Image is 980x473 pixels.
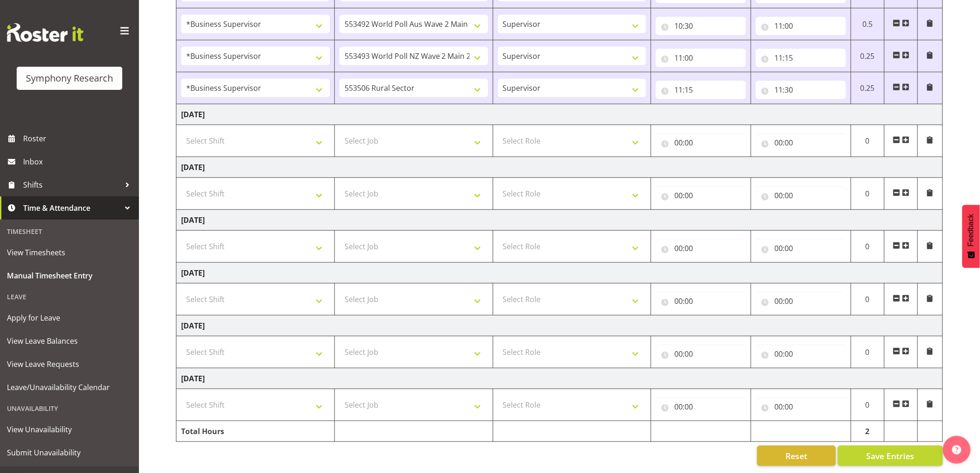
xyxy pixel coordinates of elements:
span: Apply for Leave [7,311,132,325]
span: Manual Timesheet Entry [7,269,132,283]
span: Shifts [23,178,120,192]
td: [DATE] [176,315,943,336]
a: Apply for Leave [2,306,137,329]
input: Click to select... [656,17,746,35]
a: View Unavailability [2,418,137,441]
span: Submit Unavailability [7,446,132,460]
img: Rosterit website logo [7,23,83,42]
a: View Leave Balances [2,329,137,353]
td: Total Hours [176,421,335,442]
span: View Timesheets [7,246,132,259]
input: Click to select... [756,292,846,310]
span: Time & Attendance [23,201,120,215]
input: Click to select... [756,345,846,363]
span: Reset [785,450,807,462]
td: [DATE] [176,210,943,231]
span: View Unavailability [7,423,132,436]
input: Click to select... [656,239,746,258]
div: Symphony Research [26,71,113,85]
td: 0.5 [851,8,885,40]
td: 0 [851,389,885,421]
div: Leave [2,287,137,306]
button: Save Entries [838,446,943,466]
span: View Leave Balances [7,334,132,348]
a: View Timesheets [2,241,137,264]
span: Save Entries [866,450,914,462]
input: Click to select... [656,49,746,67]
input: Click to select... [656,345,746,363]
td: 0.25 [851,40,885,72]
td: 0 [851,125,885,157]
a: Manual Timesheet Entry [2,264,137,287]
span: Roster [23,132,134,145]
input: Click to select... [756,81,846,99]
img: help-xxl-2.png [952,445,961,454]
a: Leave/Unavailability Calendar [2,376,137,399]
td: 0.25 [851,72,885,104]
span: View Leave Requests [7,357,132,371]
div: Timesheet [2,222,137,241]
button: Feedback - Show survey [962,205,980,268]
button: Reset [757,446,836,466]
div: Unavailability [2,399,137,418]
input: Click to select... [756,239,846,258]
td: 0 [851,336,885,368]
span: Leave/Unavailability Calendar [7,380,132,394]
a: View Leave Requests [2,353,137,376]
input: Click to select... [756,397,846,416]
td: 0 [851,284,885,315]
input: Click to select... [756,186,846,205]
input: Click to select... [656,186,746,205]
input: Click to select... [756,133,846,152]
td: [DATE] [176,157,943,178]
a: Submit Unavailability [2,441,137,464]
input: Click to select... [656,133,746,152]
input: Click to select... [756,17,846,35]
input: Click to select... [656,81,746,99]
td: 0 [851,231,885,263]
td: [DATE] [176,104,943,125]
span: Feedback [967,214,975,246]
td: [DATE] [176,263,943,284]
input: Click to select... [756,49,846,67]
span: Inbox [23,155,134,169]
td: 2 [851,421,885,442]
td: 0 [851,178,885,210]
input: Click to select... [656,397,746,416]
td: [DATE] [176,368,943,389]
input: Click to select... [656,292,746,310]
